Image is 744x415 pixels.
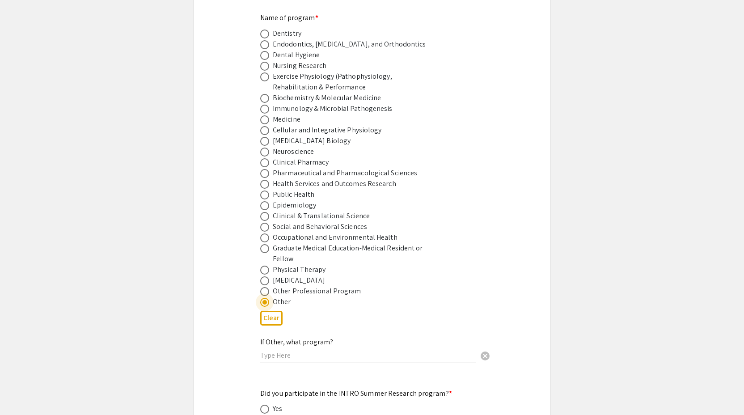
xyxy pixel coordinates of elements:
div: Other Professional Program [273,286,361,296]
div: Medicine [273,114,300,125]
div: Graduate Medical Education-Medical Resident or Fellow [273,243,429,264]
div: Yes [273,403,282,414]
div: Other [273,296,291,307]
div: Dentistry [273,28,301,39]
button: Clear [476,346,494,364]
mat-label: Did you participate in the INTRO Summer Research program? [260,389,452,398]
iframe: Chat [7,375,38,408]
div: Nursing Research [273,60,327,71]
div: Health Services and Outcomes Research [273,178,396,189]
div: Epidemiology [273,200,316,211]
div: Clinical & Translational Science [273,211,370,221]
div: Public Health [273,189,314,200]
div: Clinical Pharmacy [273,157,329,168]
div: Occupational and Environmental Health [273,232,397,243]
div: Cellular and Integrative Physiology [273,125,382,136]
div: Neuroscience [273,146,314,157]
input: Type Here [260,351,476,360]
div: Physical Therapy [273,264,326,275]
button: Clear [260,311,283,326]
div: Pharmaceutical and Pharmacological Sciences [273,168,417,178]
div: [MEDICAL_DATA] Biology [273,136,351,146]
div: Biochemistry & Molecular Medicine [273,93,381,103]
div: Endodontics, [MEDICAL_DATA], and Orthodontics [273,39,426,50]
mat-label: Name of program [260,13,318,22]
span: cancel [480,351,490,361]
div: Exercise Physiology (Pathophysiology, Rehabilitation & Performance [273,71,429,93]
div: Social and Behavioral Sciences [273,221,367,232]
div: [MEDICAL_DATA] [273,275,325,286]
mat-label: If Other, what program? [260,337,333,347]
div: Immunology & Microbial Pathogenesis [273,103,393,114]
div: Dental Hygiene [273,50,320,60]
